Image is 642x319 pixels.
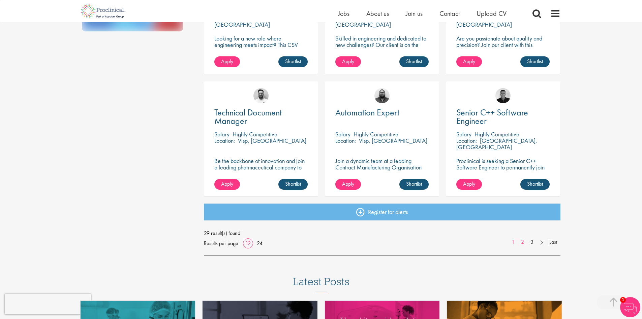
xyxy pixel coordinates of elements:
[456,137,477,144] span: Location:
[456,158,550,183] p: Proclinical is seeking a Senior C++ Software Engineer to permanently join their dynamic team in [...
[214,158,308,183] p: Be the backbone of innovation and join a leading pharmaceutical company to help keep life-changin...
[456,137,537,151] p: [GEOGRAPHIC_DATA], [GEOGRAPHIC_DATA]
[214,130,230,138] span: Salary
[366,9,389,18] a: About us
[342,58,354,65] span: Apply
[354,130,398,138] p: Highly Competitive
[406,9,423,18] a: Join us
[204,204,560,220] a: Register for alerts
[214,107,282,127] span: Technical Document Manager
[456,108,550,125] a: Senior C++ Software Engineer
[253,88,269,103] img: Emile De Beer
[399,179,429,190] a: Shortlist
[214,56,240,67] a: Apply
[518,238,527,246] a: 2
[278,179,308,190] a: Shortlist
[221,180,233,187] span: Apply
[214,35,308,54] p: Looking for a new role where engineering meets impact? This CSV Engineer role is calling your name!
[508,238,518,246] a: 1
[620,297,626,303] span: 1
[456,56,482,67] a: Apply
[399,56,429,67] a: Shortlist
[439,9,460,18] a: Contact
[214,108,308,125] a: Technical Document Manager
[335,107,399,118] span: Automation Expert
[293,276,349,292] h3: Latest Posts
[520,56,550,67] a: Shortlist
[214,137,235,144] span: Location:
[477,9,507,18] a: Upload CV
[278,56,308,67] a: Shortlist
[456,107,528,127] span: Senior C++ Software Engineer
[238,137,306,144] p: Visp, [GEOGRAPHIC_DATA]
[527,238,537,246] a: 3
[463,58,475,65] span: Apply
[335,130,350,138] span: Salary
[374,88,390,103] img: Ashley Bennett
[463,180,475,187] span: Apply
[520,179,550,190] a: Shortlist
[204,228,560,238] span: 29 result(s) found
[214,179,240,190] a: Apply
[335,108,429,117] a: Automation Expert
[342,180,354,187] span: Apply
[335,35,429,61] p: Skilled in engineering and dedicated to new challenges? Our client is on the search for a DeltaV ...
[620,297,640,317] img: Chatbot
[221,58,233,65] span: Apply
[335,179,361,190] a: Apply
[254,240,265,247] a: 24
[243,240,253,247] a: 12
[338,9,349,18] a: Jobs
[456,35,550,61] p: Are you passionate about quality and precision? Join our client with this engineering role and he...
[456,130,471,138] span: Salary
[335,56,361,67] a: Apply
[475,130,519,138] p: Highly Competitive
[335,137,356,144] span: Location:
[5,294,91,314] iframe: reCAPTCHA
[495,88,511,103] img: Christian Andersen
[359,137,427,144] p: Visp, [GEOGRAPHIC_DATA]
[233,130,277,138] p: Highly Competitive
[456,179,482,190] a: Apply
[204,238,238,248] span: Results per page
[546,238,560,246] a: Last
[335,158,429,190] p: Join a dynamic team at a leading Contract Manufacturing Organisation (CMO) and contribute to grou...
